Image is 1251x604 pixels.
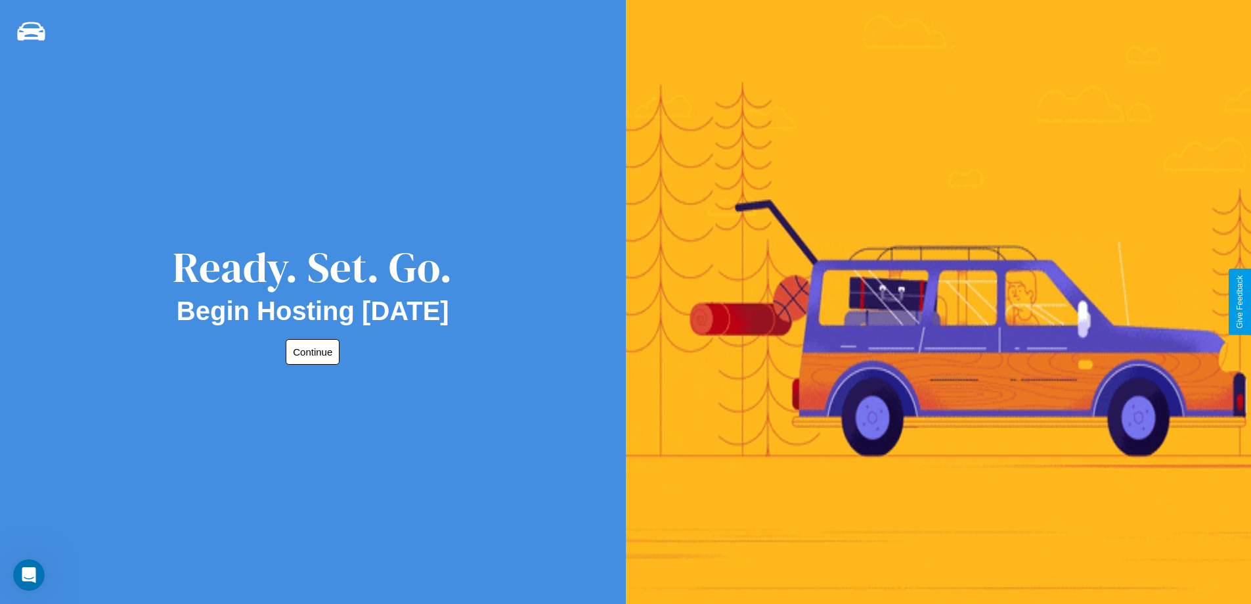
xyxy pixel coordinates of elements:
h2: Begin Hosting [DATE] [177,296,449,326]
div: Give Feedback [1235,275,1244,329]
iframe: Intercom live chat [13,559,45,591]
div: Ready. Set. Go. [173,238,452,296]
button: Continue [286,339,340,365]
